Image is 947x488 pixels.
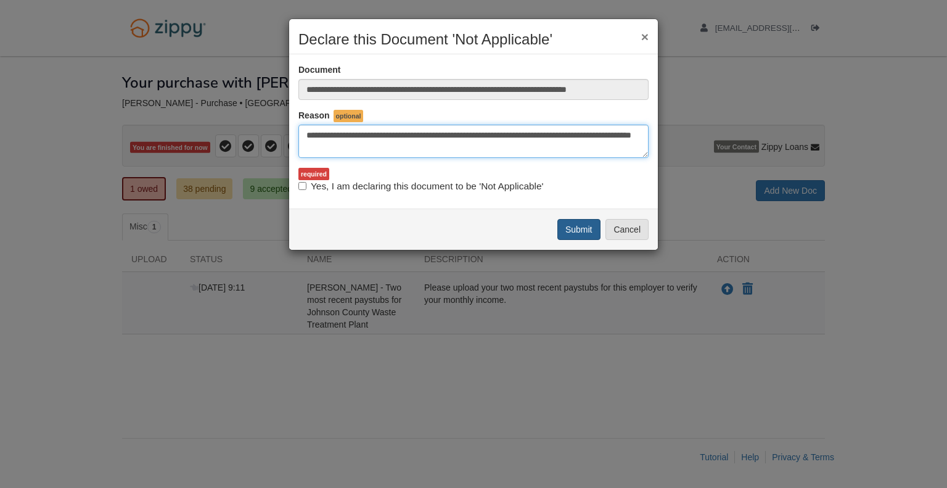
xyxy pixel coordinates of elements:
[298,79,649,100] input: Doc Name
[334,110,364,122] span: optional
[605,219,649,240] button: Cancel
[298,125,649,158] textarea: Reasons Why
[557,219,601,240] button: Submit
[298,109,330,122] label: Reason
[298,182,306,190] input: Yes, I am declaring this document to be 'Not Applicable'
[298,180,543,193] label: Yes, I am declaring this document to be 'Not Applicable'
[298,64,340,76] label: Document
[298,31,649,48] h2: Declare this Document 'Not Applicable'
[641,30,649,43] button: ×
[298,168,329,180] div: required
